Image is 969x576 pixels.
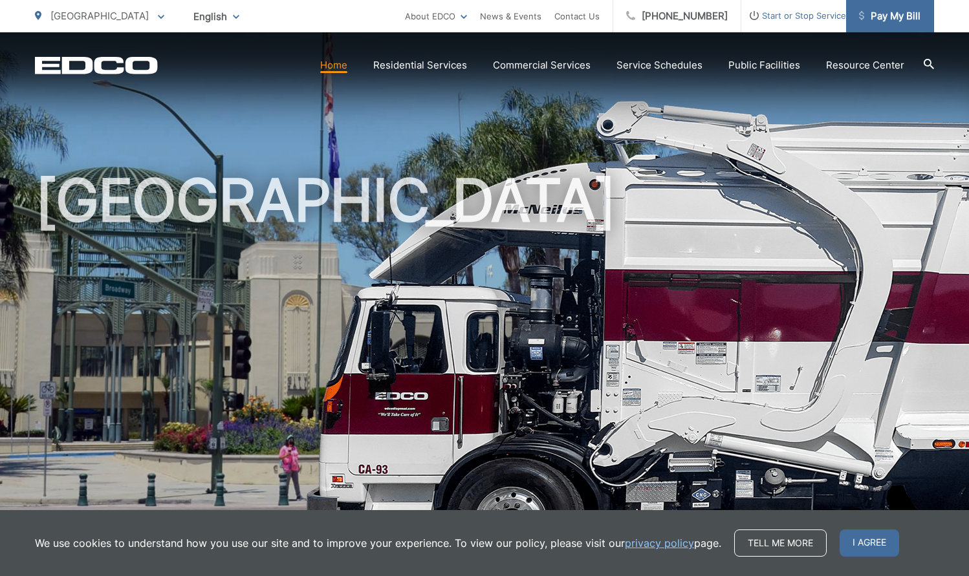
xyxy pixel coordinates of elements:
[616,58,702,73] a: Service Schedules
[184,5,249,28] span: English
[320,58,347,73] a: Home
[625,535,694,551] a: privacy policy
[405,8,467,24] a: About EDCO
[728,58,800,73] a: Public Facilities
[35,535,721,551] p: We use cookies to understand how you use our site and to improve your experience. To view our pol...
[35,56,158,74] a: EDCD logo. Return to the homepage.
[493,58,591,73] a: Commercial Services
[554,8,600,24] a: Contact Us
[859,8,920,24] span: Pay My Bill
[373,58,467,73] a: Residential Services
[826,58,904,73] a: Resource Center
[50,10,149,22] span: [GEOGRAPHIC_DATA]
[480,8,541,24] a: News & Events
